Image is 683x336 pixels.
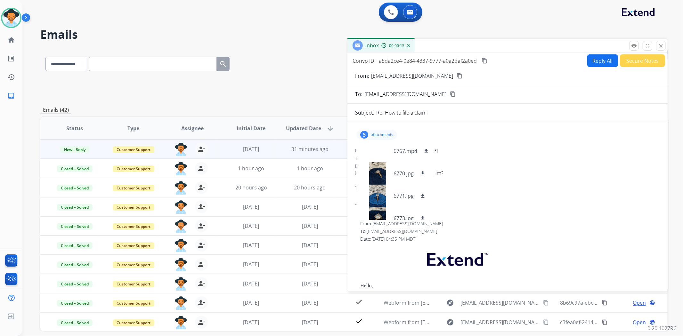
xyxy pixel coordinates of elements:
[372,220,443,227] span: [EMAIL_ADDRESS][DOMAIN_NAME]
[371,236,415,242] span: [DATE] 04:35 PM MDT
[57,185,93,191] span: Closed – Solved
[113,261,154,268] span: Customer Support
[113,204,154,211] span: Customer Support
[57,281,93,287] span: Closed – Solved
[302,280,318,287] span: [DATE]
[645,43,650,49] mat-icon: fullscreen
[371,72,453,80] p: [EMAIL_ADDRESS][DOMAIN_NAME]
[355,298,363,306] mat-icon: check
[40,28,668,41] h2: Emails
[243,222,259,229] span: [DATE]
[66,124,83,132] span: Status
[419,245,495,271] img: extend.png
[238,165,264,172] span: 1 hour ago
[198,145,205,153] mat-icon: person_remove
[302,261,318,268] span: [DATE]
[543,319,549,325] mat-icon: content_copy
[367,228,437,234] span: [EMAIL_ADDRESS][DOMAIN_NAME]
[57,319,93,326] span: Closed – Solved
[423,148,429,154] mat-icon: download
[198,222,205,230] mat-icon: person_remove
[60,146,89,153] span: New - Reply
[360,228,660,235] div: To:
[633,299,646,307] span: Open
[7,92,15,100] mat-icon: inbox
[198,280,205,287] mat-icon: person_remove
[371,132,393,137] p: attachments
[198,260,205,268] mat-icon: person_remove
[113,165,154,172] span: Customer Support
[198,241,205,249] mat-icon: person_remove
[457,73,462,79] mat-icon: content_copy
[355,200,660,208] div: - [PERSON_NAME]
[620,54,665,67] button: Secure Notes
[286,124,321,132] span: Updated Date
[57,223,93,230] span: Closed – Solved
[360,131,368,139] div: 5
[394,192,414,200] p: 6771.jpg
[243,146,259,153] span: [DATE]
[198,318,205,326] mat-icon: person_remove
[57,204,93,211] span: Closed – Solved
[7,55,15,62] mat-icon: list_alt
[302,203,318,210] span: [DATE]
[291,146,329,153] span: 31 minutes ago
[297,165,323,172] span: 1 hour ago
[460,299,539,307] span: [EMAIL_ADDRESS][DOMAIN_NAME]
[355,72,369,80] p: From:
[420,171,426,176] mat-icon: download
[355,169,660,208] div: Hello, can I get an update on my claim?
[113,242,154,249] span: Customer Support
[175,258,187,271] img: agent-avatar
[113,319,154,326] span: Customer Support
[237,124,265,132] span: Initial Date
[394,214,414,222] p: 6773.jpg
[446,318,454,326] mat-icon: explore
[384,299,529,306] span: Webform from [EMAIL_ADDRESS][DOMAIN_NAME] on [DATE]
[40,106,71,114] p: Emails (42)
[219,60,227,68] mat-icon: search
[113,281,154,287] span: Customer Support
[113,146,154,153] span: Customer Support
[649,300,655,306] mat-icon: language
[602,300,607,306] mat-icon: content_copy
[294,184,326,191] span: 20 hours ago
[658,43,664,49] mat-icon: close
[360,236,660,242] div: Date:
[647,324,677,332] p: 0.20.1027RC
[376,109,427,116] p: Re: How to file a claim
[394,170,414,177] p: 6770.jpg
[355,185,660,192] div: Thank you,
[57,300,93,307] span: Closed – Solved
[175,316,187,329] img: agent-avatar
[355,90,362,98] p: To:
[384,319,529,326] span: Webform from [EMAIL_ADDRESS][DOMAIN_NAME] on [DATE]
[355,163,660,169] div: Date:
[57,165,93,172] span: Closed – Solved
[243,261,259,268] span: [DATE]
[560,299,659,306] span: 8b69c97a-ebc9-43a2-915a-ae753e605eb1
[127,124,139,132] span: Type
[446,299,454,307] mat-icon: explore
[113,223,154,230] span: Customer Support
[302,222,318,229] span: [DATE]
[7,36,15,44] mat-icon: home
[198,299,205,307] mat-icon: person_remove
[175,181,187,195] img: agent-avatar
[326,124,334,132] mat-icon: arrow_downward
[243,280,259,287] span: [DATE]
[355,109,374,116] p: Subject:
[302,242,318,249] span: [DATE]
[633,318,646,326] span: Open
[175,220,187,233] img: agent-avatar
[57,261,93,268] span: Closed – Solved
[198,203,205,211] mat-icon: person_remove
[175,296,187,310] img: agent-avatar
[365,42,379,49] span: Inbox
[198,164,205,172] mat-icon: person_remove
[243,242,259,249] span: [DATE]
[113,300,154,307] span: Customer Support
[353,57,376,65] p: Convo ID:
[460,318,539,326] span: [EMAIL_ADDRESS][DOMAIN_NAME]
[7,73,15,81] mat-icon: history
